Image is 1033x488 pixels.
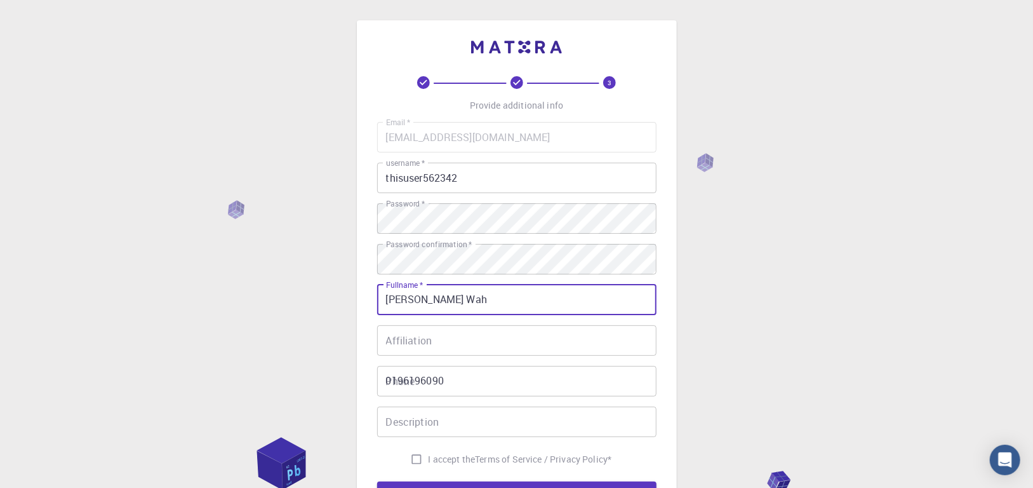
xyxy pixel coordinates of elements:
[475,453,611,466] p: Terms of Service / Privacy Policy *
[386,239,472,250] label: Password confirmation
[990,445,1020,475] div: Open Intercom Messenger
[475,453,611,466] a: Terms of Service / Privacy Policy*
[386,117,410,128] label: Email
[386,198,425,209] label: Password
[386,280,423,290] label: Fullname
[386,158,425,168] label: username
[429,453,476,466] span: I accept the
[470,99,563,112] p: Provide additional info
[608,78,611,87] text: 3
